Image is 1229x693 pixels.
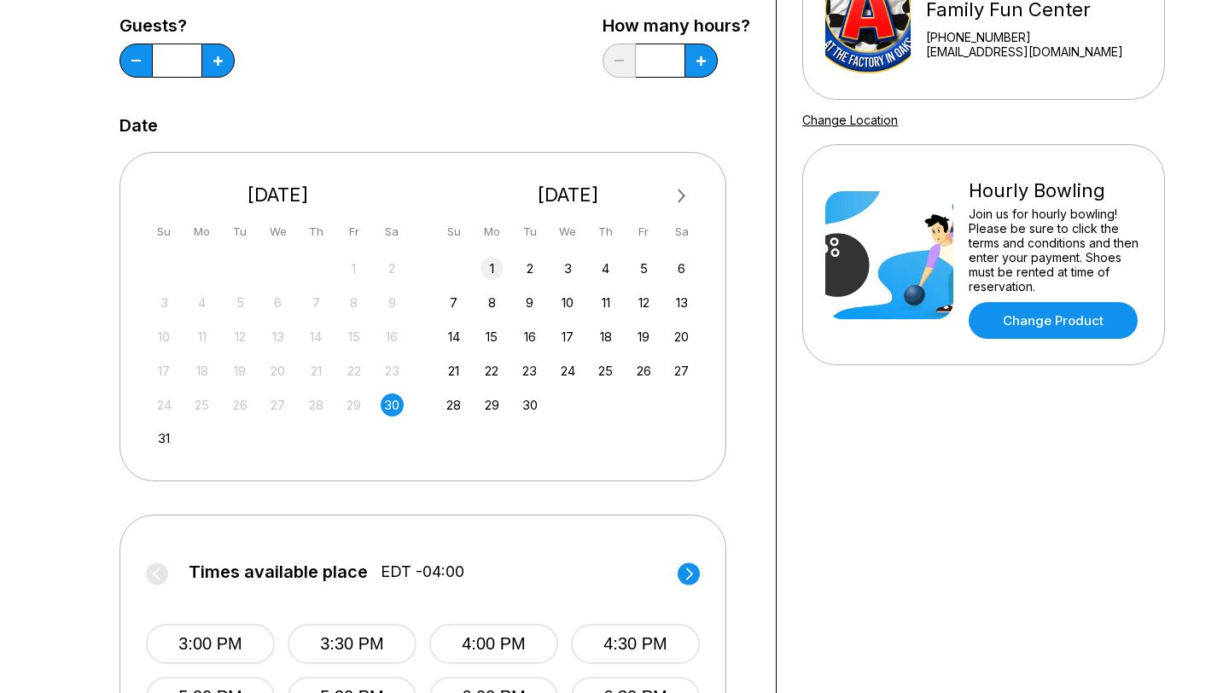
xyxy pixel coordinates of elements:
div: Not available Friday, August 29th, 2025 [342,393,365,416]
div: Choose Thursday, September 25th, 2025 [594,359,617,382]
div: Choose Wednesday, September 10th, 2025 [556,291,580,314]
div: Join us for hourly bowling! Please be sure to click the terms and conditions and then enter your ... [969,207,1142,294]
div: Choose Friday, September 19th, 2025 [632,325,655,348]
div: Not available Tuesday, August 19th, 2025 [229,359,252,382]
div: Choose Wednesday, September 24th, 2025 [556,359,580,382]
div: Not available Sunday, August 10th, 2025 [153,325,176,348]
div: Not available Thursday, August 28th, 2025 [305,393,328,416]
div: Sa [381,220,404,243]
div: month 2025-08 [150,255,406,451]
div: Fr [632,220,655,243]
button: 4:00 PM [429,624,558,664]
div: Not available Wednesday, August 27th, 2025 [266,393,289,416]
div: Choose Saturday, September 27th, 2025 [670,359,693,382]
div: Choose Thursday, September 11th, 2025 [594,291,617,314]
div: Sa [670,220,693,243]
div: Tu [518,220,541,243]
div: Choose Sunday, August 31st, 2025 [153,427,176,450]
div: We [266,220,289,243]
div: Not available Monday, August 25th, 2025 [190,393,213,416]
div: Mo [190,220,213,243]
div: Not available Wednesday, August 13th, 2025 [266,325,289,348]
div: Not available Saturday, August 23rd, 2025 [381,359,404,382]
div: Choose Tuesday, September 23rd, 2025 [518,359,541,382]
div: Choose Thursday, September 18th, 2025 [594,325,617,348]
div: Th [594,220,617,243]
div: Choose Monday, September 22nd, 2025 [481,359,504,382]
div: Mo [481,220,504,243]
img: Hourly Bowling [825,191,953,319]
div: Not available Sunday, August 3rd, 2025 [153,291,176,314]
a: Change Product [969,302,1138,339]
label: Guests? [119,16,235,35]
div: Not available Friday, August 8th, 2025 [342,291,365,314]
button: 3:30 PM [288,624,416,664]
div: Choose Thursday, September 4th, 2025 [594,257,617,280]
div: Choose Tuesday, September 2nd, 2025 [518,257,541,280]
div: Choose Saturday, August 30th, 2025 [381,393,404,416]
div: Not available Sunday, August 24th, 2025 [153,393,176,416]
div: Su [442,220,465,243]
div: Not available Friday, August 1st, 2025 [342,257,365,280]
div: Choose Friday, September 26th, 2025 [632,359,655,382]
div: Not available Saturday, August 9th, 2025 [381,291,404,314]
div: Choose Wednesday, September 17th, 2025 [556,325,580,348]
div: Choose Tuesday, September 16th, 2025 [518,325,541,348]
div: Not available Thursday, August 14th, 2025 [305,325,328,348]
div: Not available Thursday, August 21st, 2025 [305,359,328,382]
div: Choose Monday, September 29th, 2025 [481,393,504,416]
a: [EMAIL_ADDRESS][DOMAIN_NAME] [926,44,1142,59]
div: Choose Tuesday, September 30th, 2025 [518,393,541,416]
button: 4:30 PM [571,624,700,664]
div: Su [153,220,176,243]
div: Not available Tuesday, August 12th, 2025 [229,325,252,348]
div: Choose Sunday, September 14th, 2025 [442,325,465,348]
div: Not available Wednesday, August 6th, 2025 [266,291,289,314]
div: Choose Sunday, September 28th, 2025 [442,393,465,416]
div: Fr [342,220,365,243]
div: Choose Saturday, September 20th, 2025 [670,325,693,348]
div: Choose Wednesday, September 3rd, 2025 [556,257,580,280]
div: Choose Tuesday, September 9th, 2025 [518,291,541,314]
div: [DATE] [436,183,701,207]
div: Choose Friday, September 12th, 2025 [632,291,655,314]
div: Choose Saturday, September 6th, 2025 [670,257,693,280]
div: Choose Saturday, September 13th, 2025 [670,291,693,314]
div: We [556,220,580,243]
div: Not available Friday, August 22nd, 2025 [342,359,365,382]
div: Not available Saturday, August 2nd, 2025 [381,257,404,280]
div: Choose Monday, September 15th, 2025 [481,325,504,348]
div: Choose Sunday, September 21st, 2025 [442,359,465,382]
div: Not available Monday, August 18th, 2025 [190,359,213,382]
div: Not available Friday, August 15th, 2025 [342,325,365,348]
div: Choose Monday, September 1st, 2025 [481,257,504,280]
div: Not available Saturday, August 16th, 2025 [381,325,404,348]
div: Not available Wednesday, August 20th, 2025 [266,359,289,382]
span: EDT -04:00 [381,562,464,581]
div: Choose Friday, September 5th, 2025 [632,257,655,280]
div: Not available Monday, August 4th, 2025 [190,291,213,314]
button: Next Month [668,183,696,210]
div: Th [305,220,328,243]
div: Not available Sunday, August 17th, 2025 [153,359,176,382]
div: Hourly Bowling [969,179,1142,202]
label: Date [119,116,158,135]
div: Choose Monday, September 8th, 2025 [481,291,504,314]
div: [DATE] [146,183,411,207]
a: Change Location [802,113,898,127]
button: 3:00 PM [146,624,275,664]
div: Choose Sunday, September 7th, 2025 [442,291,465,314]
span: Times available place [189,562,368,581]
label: How many hours? [603,16,750,35]
div: Not available Thursday, August 7th, 2025 [305,291,328,314]
div: Not available Tuesday, August 5th, 2025 [229,291,252,314]
div: month 2025-09 [440,255,696,416]
div: Not available Monday, August 11th, 2025 [190,325,213,348]
div: Tu [229,220,252,243]
div: [PHONE_NUMBER] [926,30,1142,44]
div: Not available Tuesday, August 26th, 2025 [229,393,252,416]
